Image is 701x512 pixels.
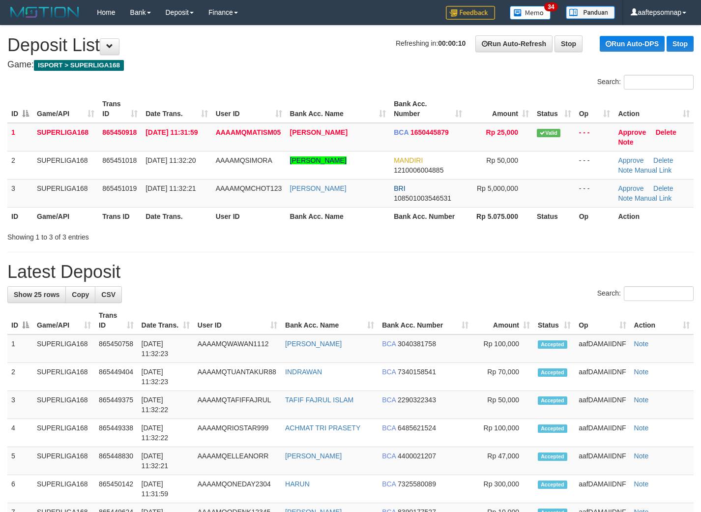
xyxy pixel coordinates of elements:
td: Rp 300,000 [472,475,534,503]
td: - - - [575,151,614,179]
th: Bank Acc. Name [286,207,390,225]
td: Rp 100,000 [472,334,534,363]
a: Approve [618,128,646,136]
td: 5 [7,447,33,475]
span: Rp 25,000 [486,128,518,136]
label: Search: [597,75,694,90]
div: Showing 1 to 3 of 3 entries [7,228,285,242]
a: Stop [555,35,583,52]
span: [DATE] 11:31:59 [146,128,198,136]
td: AAAAMQONEDAY2304 [194,475,281,503]
th: User ID: activate to sort column ascending [212,95,286,123]
span: Copy 1650445879 to clipboard [410,128,449,136]
td: SUPERLIGA168 [33,334,95,363]
a: Delete [653,184,673,192]
h1: Latest Deposit [7,262,694,282]
img: panduan.png [566,6,615,19]
span: Accepted [538,452,567,461]
th: Amount: activate to sort column ascending [466,95,533,123]
a: Note [634,424,649,432]
label: Search: [597,286,694,301]
th: Rp 5.075.000 [466,207,533,225]
td: 3 [7,179,33,207]
td: [DATE] 11:32:22 [138,419,194,447]
td: AAAAMQTUANTAKUR88 [194,363,281,391]
span: BCA [382,424,396,432]
a: [PERSON_NAME] [290,184,347,192]
span: AAAAMQMATISM05 [216,128,281,136]
th: Game/API: activate to sort column ascending [33,306,95,334]
th: Bank Acc. Name: activate to sort column ascending [286,95,390,123]
th: User ID: activate to sort column ascending [194,306,281,334]
span: 865451018 [102,156,137,164]
td: SUPERLIGA168 [33,363,95,391]
td: 2 [7,363,33,391]
th: ID: activate to sort column descending [7,306,33,334]
a: Note [634,396,649,404]
a: Note [634,368,649,376]
td: SUPERLIGA168 [33,391,95,419]
td: 865449404 [95,363,138,391]
td: [DATE] 11:32:23 [138,363,194,391]
a: [PERSON_NAME] [290,128,348,136]
td: SUPERLIGA168 [33,179,98,207]
td: [DATE] 11:32:22 [138,391,194,419]
span: Copy [72,291,89,299]
th: Op: activate to sort column ascending [575,95,614,123]
span: Copy 108501003546531 to clipboard [394,194,451,202]
a: Approve [618,156,643,164]
a: Stop [667,36,694,52]
th: Status: activate to sort column ascending [533,95,575,123]
h4: Game: [7,60,694,70]
td: SUPERLIGA168 [33,475,95,503]
input: Search: [624,286,694,301]
a: INDRAWAN [285,368,322,376]
td: 865448830 [95,447,138,475]
a: [PERSON_NAME] [290,156,347,164]
td: [DATE] 11:31:59 [138,475,194,503]
th: Status [533,207,575,225]
a: Note [634,480,649,488]
span: Show 25 rows [14,291,59,299]
td: 865449338 [95,419,138,447]
a: Run Auto-DPS [600,36,665,52]
strong: 00:00:10 [438,39,466,47]
span: Rp 50,000 [486,156,518,164]
td: aafDAMAIIDNF [575,475,630,503]
th: Action: activate to sort column ascending [630,306,694,334]
td: AAAAMQWAWAN1112 [194,334,281,363]
td: AAAAMQELLEANORR [194,447,281,475]
td: SUPERLIGA168 [33,447,95,475]
th: Game/API [33,207,98,225]
a: Manual Link [635,194,672,202]
th: Op [575,207,614,225]
th: Trans ID [98,207,142,225]
span: Rp 5,000,000 [477,184,518,192]
span: Accepted [538,481,567,489]
span: BCA [382,396,396,404]
td: - - - [575,123,614,151]
th: Bank Acc. Number [390,207,466,225]
img: Feedback.jpg [446,6,495,20]
span: Copy 6485621524 to clipboard [398,424,436,432]
span: AAAAMQMCHOT123 [216,184,282,192]
th: Trans ID: activate to sort column ascending [95,306,138,334]
th: Date Trans. [142,207,211,225]
th: Date Trans.: activate to sort column ascending [142,95,211,123]
a: Approve [618,184,643,192]
a: [PERSON_NAME] [285,340,342,348]
span: BCA [382,340,396,348]
td: SUPERLIGA168 [33,419,95,447]
td: 865450758 [95,334,138,363]
th: Status: activate to sort column ascending [534,306,575,334]
img: Button%20Memo.svg [510,6,551,20]
th: Date Trans.: activate to sort column ascending [138,306,194,334]
span: Copy 3040381758 to clipboard [398,340,436,348]
a: Copy [65,286,95,303]
td: SUPERLIGA168 [33,151,98,179]
span: Copy 7340158541 to clipboard [398,368,436,376]
th: Bank Acc. Number: activate to sort column ascending [390,95,466,123]
td: 4 [7,419,33,447]
td: AAAAMQRIOSTAR999 [194,419,281,447]
th: Game/API: activate to sort column ascending [33,95,98,123]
